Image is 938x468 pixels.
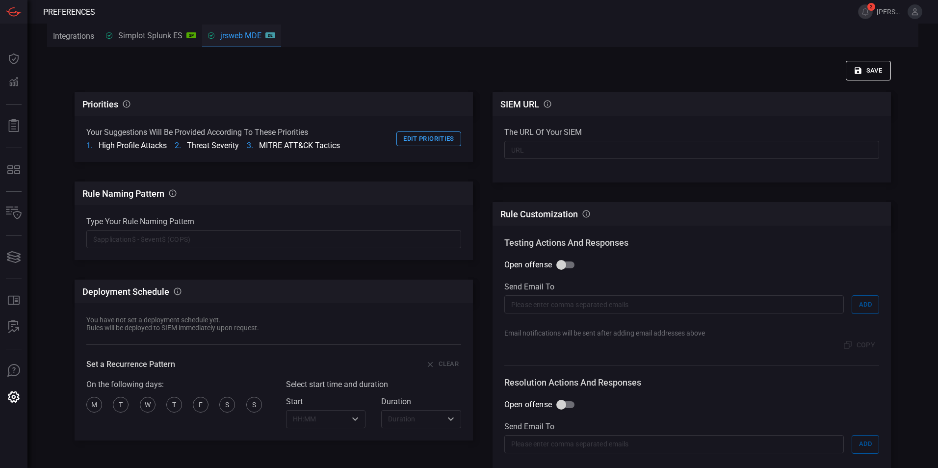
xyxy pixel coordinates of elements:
[504,399,552,411] span: Open offense
[219,397,235,413] div: s
[86,141,167,150] li: High Profile Attacks
[208,31,275,40] div: jrsweb MDE
[86,380,262,389] div: On the following days:
[504,282,879,291] div: Send email to
[47,24,100,48] button: Integrations
[2,245,26,269] button: Cards
[113,397,129,413] div: t
[86,316,259,324] div: You have not set a deployment schedule yet.
[247,141,340,150] li: MITRE ATT&CK Tactics
[202,25,281,48] button: jrsweb MDEDE
[2,71,26,94] button: Detections
[504,377,879,388] h3: Resolution Actions and Responses
[286,380,462,389] div: Select start time and duration
[86,128,340,137] div: Your suggestions will be provided according to these priorities
[504,259,552,271] span: Open offense
[877,8,904,16] span: [PERSON_NAME].[PERSON_NAME]
[86,360,175,369] div: Set a Recurrence Pattern
[500,209,578,219] h3: Rule customization
[193,397,208,413] div: f
[86,324,259,332] div: Rules will be deployed to SIEM immediately upon request.
[286,397,366,406] label: Start
[86,397,102,413] div: m
[166,397,182,413] div: t
[444,412,458,426] button: Open
[858,4,873,19] button: 2
[2,158,26,182] button: MITRE - Detection Posture
[175,141,239,150] li: Threat Severity
[2,315,26,339] button: ALERT ANALYSIS
[348,412,362,426] button: Open
[82,188,164,199] h3: Rule naming pattern
[384,413,442,425] input: Duration
[246,397,262,413] div: s
[504,422,879,431] div: Send email to
[86,217,461,226] div: Type your rule naming pattern
[265,32,275,38] div: DE
[2,359,26,383] button: Ask Us A Question
[504,435,844,453] input: Please enter comma separated emails
[504,237,879,248] h3: Testing Actions and Responses
[86,230,461,248] input: $application$ - $event$ (COPS)
[2,386,26,409] button: Preferences
[2,114,26,138] button: Reports
[846,61,891,80] button: Save
[504,141,879,159] input: URL
[2,289,26,312] button: Rule Catalog
[289,413,347,425] input: HH:MM
[186,32,196,38] div: SP
[500,99,539,109] h3: SIEM URL
[2,202,26,225] button: Inventory
[82,286,169,297] h3: Deployment Schedule
[396,131,461,147] button: Edit priorities
[504,329,879,337] div: Email notifications will be sent after adding email addresses above
[82,99,118,109] h3: Priorities
[140,397,156,413] div: w
[381,397,461,406] label: Duration
[106,31,196,40] div: Simplot Splunk ES
[504,295,844,313] input: Please enter comma separated emails
[504,128,879,137] div: The URL of your SIEM
[2,47,26,71] button: Dashboard
[43,7,95,17] span: Preferences
[100,24,202,47] button: Simplot Splunk ESSP
[867,3,875,11] span: 2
